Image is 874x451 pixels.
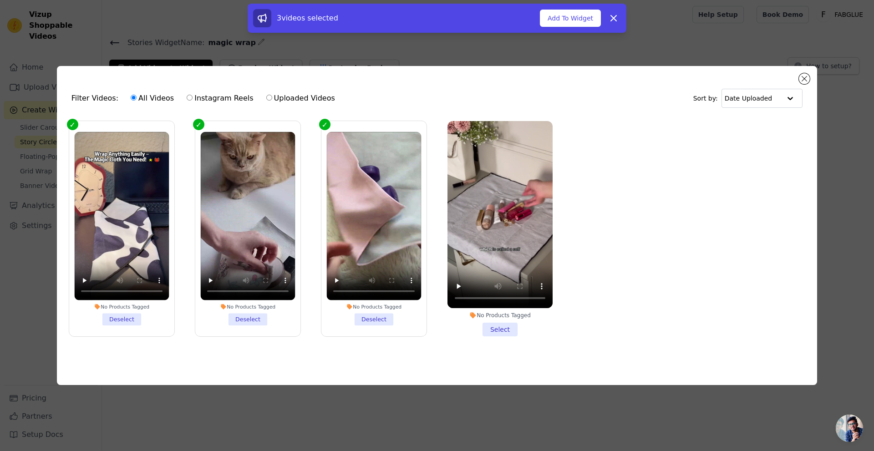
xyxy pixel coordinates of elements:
[277,14,338,22] span: 3 videos selected
[693,89,803,108] div: Sort by:
[836,415,863,442] a: Open chat
[200,304,295,310] div: No Products Tagged
[74,304,169,310] div: No Products Tagged
[326,304,421,310] div: No Products Tagged
[186,92,254,104] label: Instagram Reels
[71,88,340,109] div: Filter Videos:
[540,10,601,27] button: Add To Widget
[447,312,553,319] div: No Products Tagged
[130,92,174,104] label: All Videos
[799,73,810,84] button: Close modal
[266,92,335,104] label: Uploaded Videos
